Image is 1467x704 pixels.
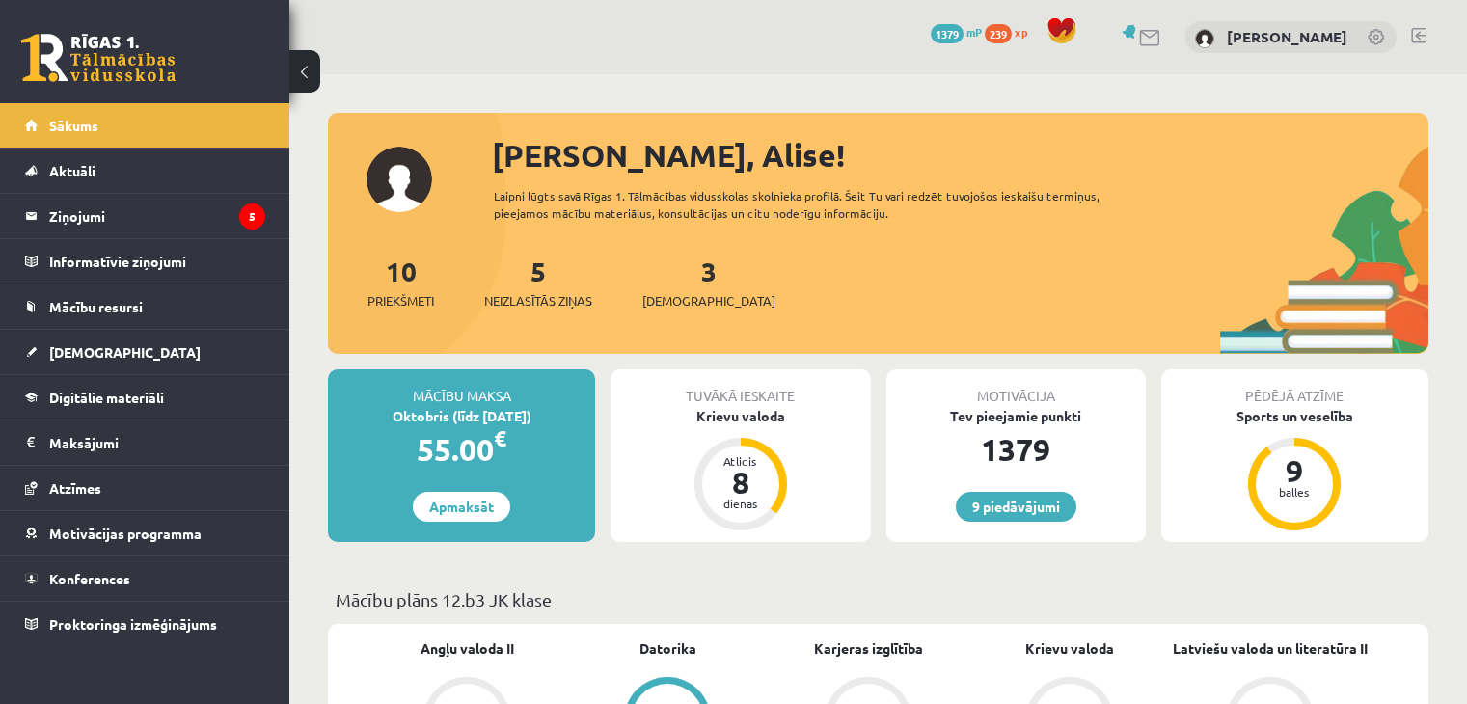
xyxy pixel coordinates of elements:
span: Motivācijas programma [49,525,202,542]
span: Sākums [49,117,98,134]
span: Priekšmeti [367,291,434,311]
div: Krievu valoda [611,406,870,426]
div: Oktobris (līdz [DATE]) [328,406,595,426]
legend: Informatīvie ziņojumi [49,239,265,284]
div: 55.00 [328,426,595,473]
a: Krievu valoda [1025,638,1114,659]
div: Mācību maksa [328,369,595,406]
span: Neizlasītās ziņas [484,291,592,311]
span: Mācību resursi [49,298,143,315]
span: xp [1015,24,1027,40]
div: balles [1265,486,1323,498]
div: 1379 [886,426,1146,473]
span: Konferences [49,570,130,587]
a: 5Neizlasītās ziņas [484,254,592,311]
a: Aktuāli [25,149,265,193]
span: [DEMOGRAPHIC_DATA] [49,343,201,361]
span: mP [966,24,982,40]
a: [DEMOGRAPHIC_DATA] [25,330,265,374]
div: 8 [712,467,770,498]
div: Motivācija [886,369,1146,406]
a: Atzīmes [25,466,265,510]
img: Alise Pukalova [1195,29,1214,48]
a: Datorika [639,638,696,659]
div: Sports un veselība [1161,406,1428,426]
a: Karjeras izglītība [814,638,923,659]
div: dienas [712,498,770,509]
a: 10Priekšmeti [367,254,434,311]
a: [PERSON_NAME] [1227,27,1347,46]
a: Latviešu valoda un literatūra II [1173,638,1368,659]
a: Rīgas 1. Tālmācības vidusskola [21,34,176,82]
p: Mācību plāns 12.b3 JK klase [336,586,1421,612]
span: [DEMOGRAPHIC_DATA] [642,291,775,311]
a: Sākums [25,103,265,148]
a: 1379 mP [931,24,982,40]
a: Ziņojumi5 [25,194,265,238]
div: Laipni lūgts savā Rīgas 1. Tālmācības vidusskolas skolnieka profilā. Šeit Tu vari redzēt tuvojošo... [494,187,1155,222]
a: Sports un veselība 9 balles [1161,406,1428,533]
a: Maksājumi [25,420,265,465]
legend: Maksājumi [49,420,265,465]
span: 1379 [931,24,964,43]
a: Informatīvie ziņojumi [25,239,265,284]
span: Atzīmes [49,479,101,497]
a: Motivācijas programma [25,511,265,555]
legend: Ziņojumi [49,194,265,238]
span: Proktoringa izmēģinājums [49,615,217,633]
div: Tev pieejamie punkti [886,406,1146,426]
a: Apmaksāt [413,492,510,522]
a: Krievu valoda Atlicis 8 dienas [611,406,870,533]
a: Proktoringa izmēģinājums [25,602,265,646]
a: 9 piedāvājumi [956,492,1076,522]
a: Mācību resursi [25,284,265,329]
div: 9 [1265,455,1323,486]
div: Atlicis [712,455,770,467]
div: Pēdējā atzīme [1161,369,1428,406]
a: 239 xp [985,24,1037,40]
div: Tuvākā ieskaite [611,369,870,406]
span: 239 [985,24,1012,43]
span: Digitālie materiāli [49,389,164,406]
span: € [494,424,506,452]
a: Digitālie materiāli [25,375,265,420]
a: Angļu valoda II [421,638,514,659]
span: Aktuāli [49,162,95,179]
div: [PERSON_NAME], Alise! [492,132,1428,178]
a: 3[DEMOGRAPHIC_DATA] [642,254,775,311]
a: Konferences [25,556,265,601]
i: 5 [239,203,265,230]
